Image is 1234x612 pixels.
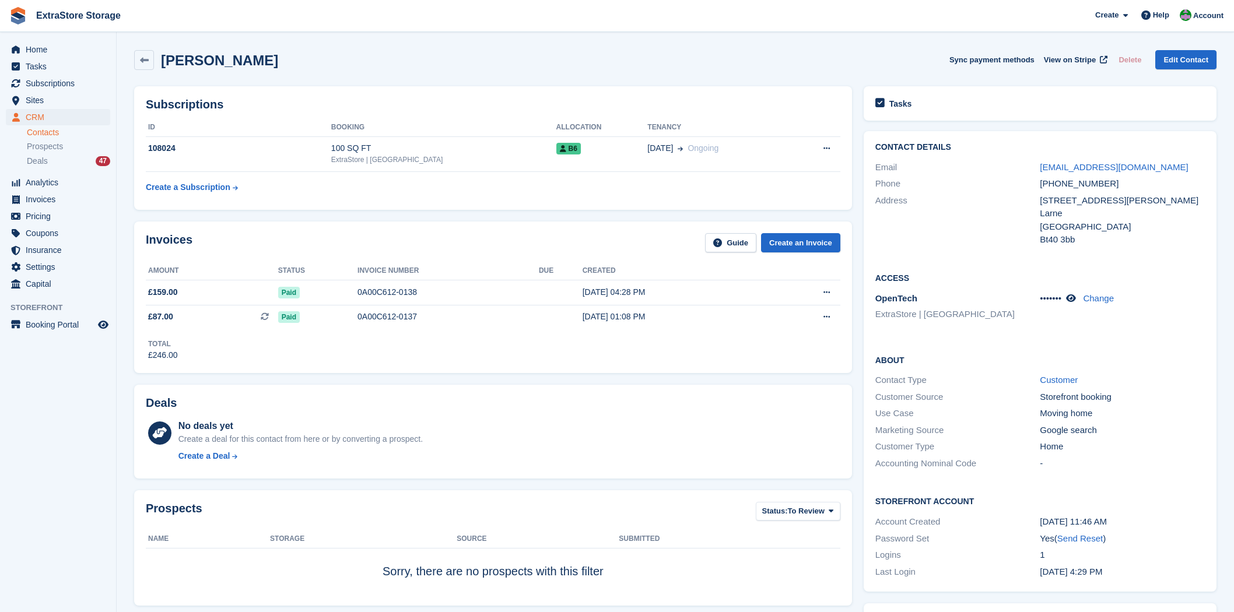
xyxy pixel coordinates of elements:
[146,262,278,280] th: Amount
[1155,50,1217,69] a: Edit Contact
[1040,194,1205,207] div: [STREET_ADDRESS][PERSON_NAME]
[6,259,110,275] a: menu
[583,262,768,280] th: Created
[688,143,718,153] span: Ongoing
[357,311,539,323] div: 0A00C612-0137
[619,530,840,548] th: Submitted
[1039,50,1110,69] a: View on Stripe
[6,58,110,75] a: menu
[1040,440,1205,453] div: Home
[6,109,110,125] a: menu
[647,142,673,154] span: [DATE]
[270,530,457,548] th: Storage
[148,311,173,323] span: £87.00
[146,118,331,137] th: ID
[788,505,825,517] span: To Review
[278,311,300,323] span: Paid
[705,233,756,252] a: Guide
[756,502,840,521] button: Status: To Review
[761,233,840,252] a: Create an Invoice
[331,118,556,137] th: Booking
[6,174,110,191] a: menu
[26,276,96,292] span: Capital
[875,293,917,303] span: OpenTech
[383,565,604,578] span: Sorry, there are no prospects with this filter
[9,7,27,24] img: stora-icon-8386f47178a22dfd0bd8f6a31ec36ba5ce8667c1dd55bd0f319d3a0aa187defe.svg
[875,374,1040,387] div: Contact Type
[875,354,1205,365] h2: About
[26,75,96,92] span: Subscriptions
[146,181,230,194] div: Create a Subscription
[1054,533,1106,543] span: ( )
[27,140,110,153] a: Prospects
[875,391,1040,404] div: Customer Source
[148,339,178,349] div: Total
[10,302,116,314] span: Storefront
[1040,457,1205,470] div: -
[6,208,110,224] a: menu
[26,208,96,224] span: Pricing
[161,52,278,68] h2: [PERSON_NAME]
[875,457,1040,470] div: Accounting Nominal Code
[1040,407,1205,420] div: Moving home
[1040,293,1061,303] span: •••••••
[583,286,768,298] div: [DATE] 04:28 PM
[647,118,791,137] th: Tenancy
[278,287,300,298] span: Paid
[875,272,1205,283] h2: Access
[1040,567,1102,576] time: 2025-09-14 15:29:08 UTC
[331,142,556,154] div: 100 SQ FT
[1180,9,1191,21] img: Grant Daniel
[1040,220,1205,234] div: [GEOGRAPHIC_DATA]
[875,532,1040,546] div: Password Set
[6,41,110,58] a: menu
[1040,515,1205,529] div: [DATE] 11:46 AM
[1040,375,1078,385] a: Customer
[146,502,202,523] h2: Prospects
[1040,207,1205,220] div: Larne
[27,155,110,167] a: Deals 47
[178,450,423,462] a: Create a Deal
[146,142,331,154] div: 108024
[6,92,110,108] a: menu
[889,99,912,109] h2: Tasks
[26,41,96,58] span: Home
[1040,424,1205,437] div: Google search
[26,109,96,125] span: CRM
[6,191,110,207] a: menu
[539,262,583,280] th: Due
[146,177,238,198] a: Create a Subscription
[148,349,178,361] div: £246.00
[875,161,1040,174] div: Email
[875,407,1040,420] div: Use Case
[357,286,539,298] div: 0A00C612-0138
[1057,533,1103,543] a: Send Reset
[875,177,1040,191] div: Phone
[146,98,840,111] h2: Subscriptions
[26,259,96,275] span: Settings
[875,515,1040,529] div: Account Created
[762,505,788,517] span: Status:
[26,174,96,191] span: Analytics
[949,50,1035,69] button: Sync payment methods
[1040,548,1205,562] div: 1
[1193,10,1224,22] span: Account
[146,233,192,252] h2: Invoices
[1040,233,1205,247] div: Bt40 3bb
[146,396,177,410] h2: Deals
[6,242,110,258] a: menu
[331,154,556,165] div: ExtraStore | [GEOGRAPHIC_DATA]
[6,225,110,241] a: menu
[26,58,96,75] span: Tasks
[26,92,96,108] span: Sites
[1114,50,1146,69] button: Delete
[26,242,96,258] span: Insurance
[875,548,1040,562] div: Logins
[875,424,1040,437] div: Marketing Source
[31,6,125,25] a: ExtraStore Storage
[178,419,423,433] div: No deals yet
[875,143,1205,152] h2: Contact Details
[96,156,110,166] div: 47
[1153,9,1169,21] span: Help
[1083,293,1114,303] a: Change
